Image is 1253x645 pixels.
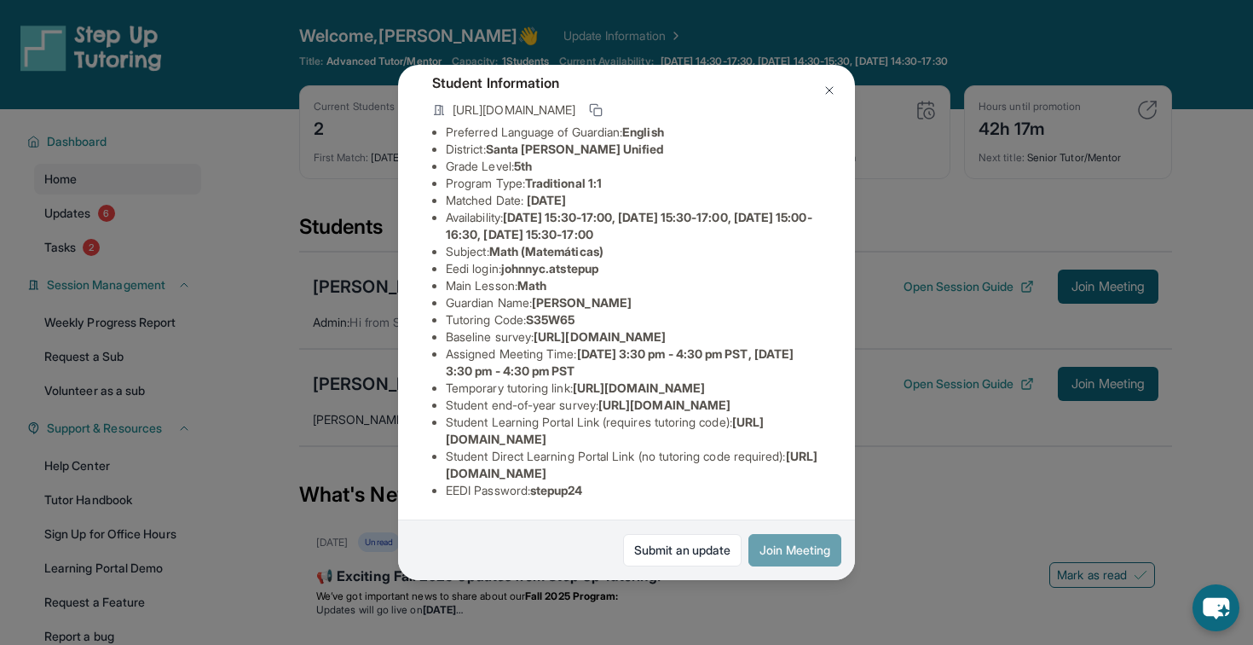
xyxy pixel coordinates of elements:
li: Preferred Language of Guardian: [446,124,821,141]
li: Program Type: [446,175,821,192]
li: Grade Level: [446,158,821,175]
li: Temporary tutoring link : [446,380,821,397]
span: stepup24 [530,483,583,497]
li: EEDI Password : [446,482,821,499]
span: 5th [514,159,532,173]
li: District: [446,141,821,158]
li: Matched Date: [446,192,821,209]
span: [URL][DOMAIN_NAME] [534,329,666,344]
button: Join Meeting [748,534,841,567]
li: Availability: [446,209,821,243]
span: [DATE] [527,193,566,207]
button: Copy link [586,100,606,120]
li: Eedi login : [446,260,821,277]
h4: Student Information [432,73,821,93]
li: Main Lesson : [446,277,821,294]
span: Santa [PERSON_NAME] Unified [486,142,664,156]
li: Student Learning Portal Link (requires tutoring code) : [446,414,821,448]
span: Math (Matemáticas) [489,244,603,259]
li: Guardian Name : [446,294,821,311]
li: Tutoring Code : [446,311,821,328]
button: chat-button [1192,584,1239,631]
span: [URL][DOMAIN_NAME] [453,102,575,119]
span: [DATE] 3:30 pm - 4:30 pm PST, [DATE] 3:30 pm - 4:30 pm PST [446,346,794,378]
span: [PERSON_NAME] [532,295,632,310]
li: Subject : [446,243,821,260]
li: Assigned Meeting Time : [446,346,821,380]
a: Submit an update [623,534,742,567]
span: johnnyc.atstepup [501,261,598,276]
span: Math [517,278,546,293]
li: Baseline survey : [446,328,821,346]
span: [DATE] 15:30-17:00, [DATE] 15:30-17:00, [DATE] 15:00-16:30, [DATE] 15:30-17:00 [446,210,812,241]
span: Traditional 1:1 [525,176,602,190]
span: [URL][DOMAIN_NAME] [598,398,730,412]
li: Student end-of-year survey : [446,397,821,414]
img: Close Icon [823,84,836,97]
span: S35W65 [526,312,575,327]
span: English [622,125,664,139]
li: Student Direct Learning Portal Link (no tutoring code required) : [446,448,821,482]
span: [URL][DOMAIN_NAME] [573,381,705,395]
